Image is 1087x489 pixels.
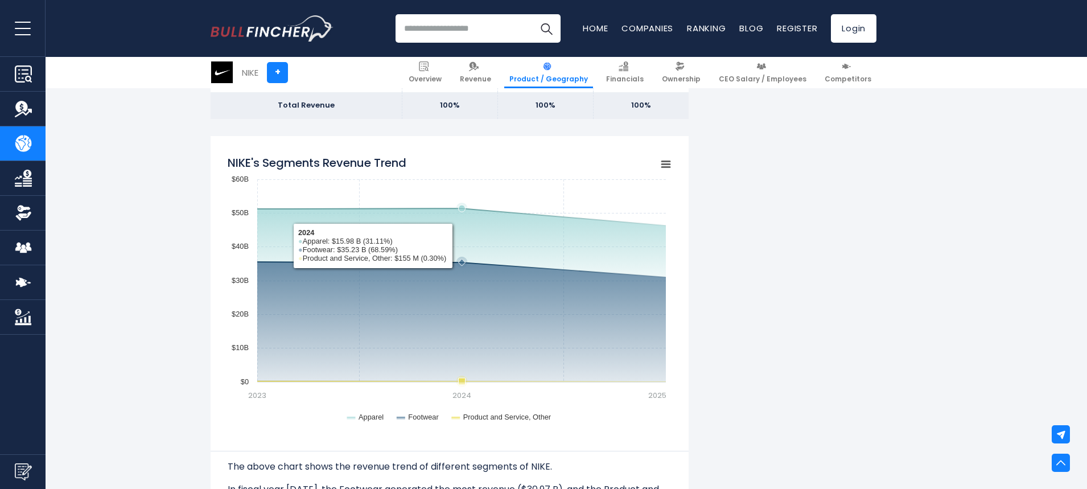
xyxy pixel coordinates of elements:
a: + [267,62,288,83]
a: Home [583,22,608,34]
text: Footwear [408,413,439,421]
span: Product / Geography [509,75,588,84]
img: Ownership [15,204,32,221]
text: Product and Service, Other [463,413,551,421]
span: Competitors [825,75,871,84]
a: Login [831,14,876,43]
a: Overview [403,57,447,88]
a: Competitors [820,57,876,88]
a: Ranking [687,22,726,34]
img: Bullfincher logo [211,15,333,42]
text: $10B [232,343,249,352]
text: 2023 [248,390,266,401]
a: Register [777,22,817,34]
img: NKE logo [211,61,233,83]
text: $40B [232,242,249,250]
tspan: NIKE's Segments Revenue Trend [228,155,406,171]
button: Search [532,14,561,43]
svg: NIKE's Segments Revenue Trend [228,149,672,434]
text: Apparel [359,413,384,421]
text: 2025 [648,390,666,401]
td: 100% [593,92,689,119]
a: Ownership [657,57,706,88]
a: Go to homepage [211,15,333,42]
span: Financials [606,75,644,84]
td: Total Revenue [211,92,402,119]
a: Companies [621,22,673,34]
a: Revenue [455,57,496,88]
text: $60B [232,175,249,183]
div: NIKE [242,66,258,79]
span: CEO Salary / Employees [719,75,806,84]
text: $30B [232,276,249,285]
text: $20B [232,310,249,318]
span: Revenue [460,75,491,84]
a: Financials [601,57,649,88]
td: 100% [497,92,593,119]
text: $50B [232,208,249,217]
td: 100% [402,92,497,119]
span: Ownership [662,75,701,84]
p: The above chart shows the revenue trend of different segments of NIKE. [228,460,672,474]
a: Blog [739,22,763,34]
text: 2024 [452,390,471,401]
a: CEO Salary / Employees [714,57,812,88]
text: $0 [241,377,249,386]
a: Product / Geography [504,57,593,88]
span: Overview [409,75,442,84]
